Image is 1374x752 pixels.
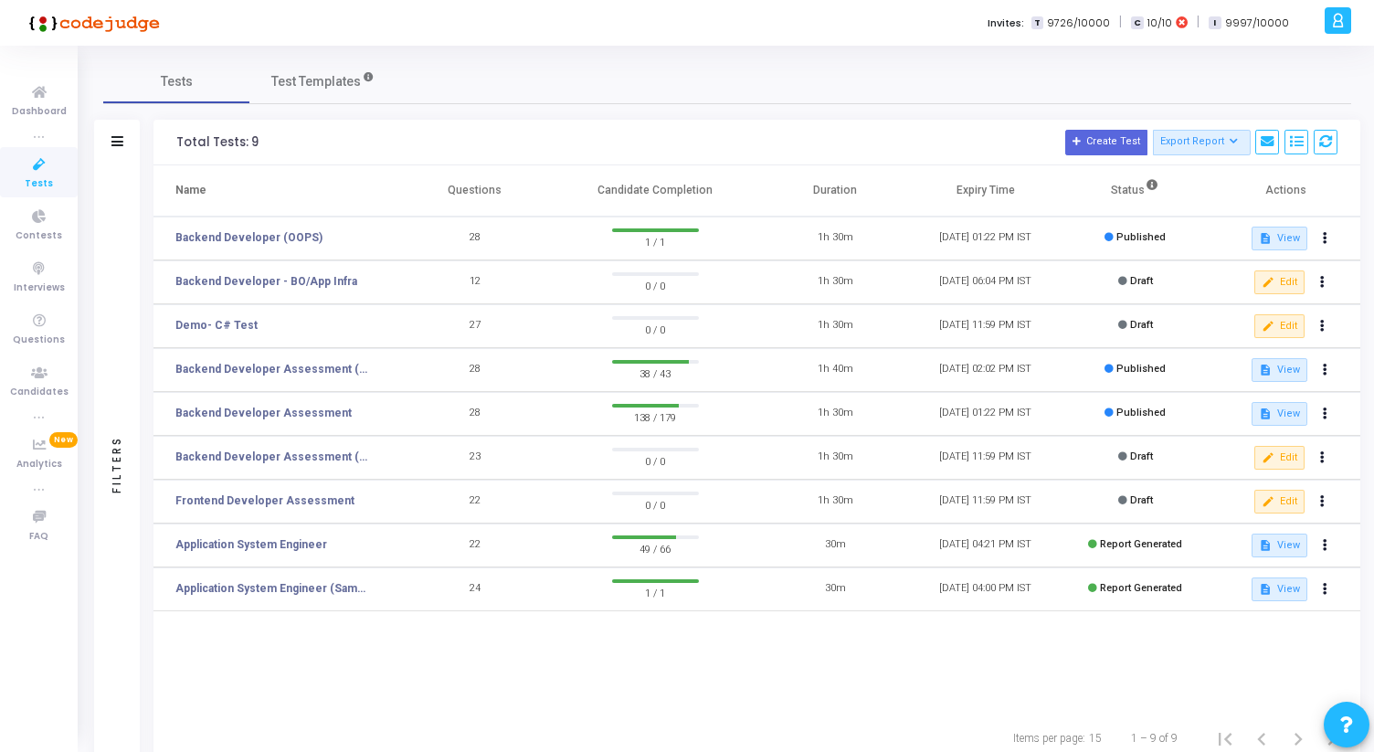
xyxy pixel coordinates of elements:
[1065,130,1147,155] button: Create Test
[1259,408,1272,420] mat-icon: description
[1130,275,1153,287] span: Draft
[29,529,48,545] span: FAQ
[1210,165,1360,217] th: Actions
[23,5,160,41] img: logo
[175,229,322,246] a: Backend Developer (OOPS)
[1130,450,1153,462] span: Draft
[612,320,699,338] span: 0 / 0
[1116,363,1166,375] span: Published
[760,217,910,260] td: 1h 30m
[1047,16,1110,31] span: 9726/10000
[910,436,1060,480] td: [DATE] 11:59 PM IST
[760,348,910,392] td: 1h 40m
[1130,494,1153,506] span: Draft
[153,165,400,217] th: Name
[612,408,699,426] span: 138 / 179
[760,436,910,480] td: 1h 30m
[400,567,550,611] td: 24
[175,317,258,334] a: Demo- C# Test
[16,457,62,472] span: Analytics
[612,276,699,294] span: 0 / 0
[1116,407,1166,418] span: Published
[400,436,550,480] td: 23
[1252,577,1307,601] button: View
[175,449,372,465] a: Backend Developer Assessment (C# & .Net)
[1119,13,1122,32] span: |
[175,493,354,509] a: Frontend Developer Assessment
[12,104,67,120] span: Dashboard
[760,480,910,524] td: 1h 30m
[910,348,1060,392] td: [DATE] 02:02 PM IST
[612,451,699,470] span: 0 / 0
[1209,16,1221,30] span: I
[760,304,910,348] td: 1h 30m
[612,539,699,557] span: 49 / 66
[1031,16,1043,30] span: T
[910,217,1060,260] td: [DATE] 01:22 PM IST
[1262,276,1274,289] mat-icon: edit
[910,567,1060,611] td: [DATE] 04:00 PM IST
[400,165,550,217] th: Questions
[1254,314,1305,338] button: Edit
[400,217,550,260] td: 28
[612,364,699,382] span: 38 / 43
[400,392,550,436] td: 28
[910,260,1060,304] td: [DATE] 06:04 PM IST
[1131,16,1143,30] span: C
[1197,13,1200,32] span: |
[13,333,65,348] span: Questions
[1061,165,1210,217] th: Status
[400,348,550,392] td: 28
[1089,730,1102,747] div: 15
[400,524,550,567] td: 22
[1262,320,1274,333] mat-icon: edit
[910,480,1060,524] td: [DATE] 11:59 PM IST
[1254,490,1305,514] button: Edit
[175,536,327,553] a: Application System Engineer
[910,304,1060,348] td: [DATE] 11:59 PM IST
[910,165,1060,217] th: Expiry Time
[175,405,352,421] a: Backend Developer Assessment
[1262,451,1274,464] mat-icon: edit
[988,16,1024,31] label: Invites:
[612,232,699,250] span: 1 / 1
[1259,364,1272,376] mat-icon: description
[760,524,910,567] td: 30m
[1147,16,1172,31] span: 10/10
[760,392,910,436] td: 1h 30m
[1252,358,1307,382] button: View
[1013,730,1085,747] div: Items per page:
[1116,231,1166,243] span: Published
[1259,539,1272,552] mat-icon: description
[14,281,65,296] span: Interviews
[1254,446,1305,470] button: Edit
[49,432,78,448] span: New
[1262,495,1274,508] mat-icon: edit
[175,361,372,377] a: Backend Developer Assessment (C# & .Net)
[1131,730,1178,747] div: 1 – 9 of 9
[550,165,760,217] th: Candidate Completion
[400,260,550,304] td: 12
[760,165,910,217] th: Duration
[910,524,1060,567] td: [DATE] 04:21 PM IST
[760,567,910,611] td: 30m
[1259,232,1272,245] mat-icon: description
[1100,538,1182,550] span: Report Generated
[109,364,125,565] div: Filters
[400,304,550,348] td: 27
[10,385,69,400] span: Candidates
[1259,583,1272,596] mat-icon: description
[175,273,357,290] a: Backend Developer - BO/App Infra
[16,228,62,244] span: Contests
[1225,16,1289,31] span: 9997/10000
[176,135,259,150] div: Total Tests: 9
[175,580,372,597] a: Application System Engineer (Sample Test)
[1254,270,1305,294] button: Edit
[271,72,361,91] span: Test Templates
[612,583,699,601] span: 1 / 1
[400,480,550,524] td: 22
[612,495,699,514] span: 0 / 0
[25,176,53,192] span: Tests
[910,392,1060,436] td: [DATE] 01:22 PM IST
[1252,402,1307,426] button: View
